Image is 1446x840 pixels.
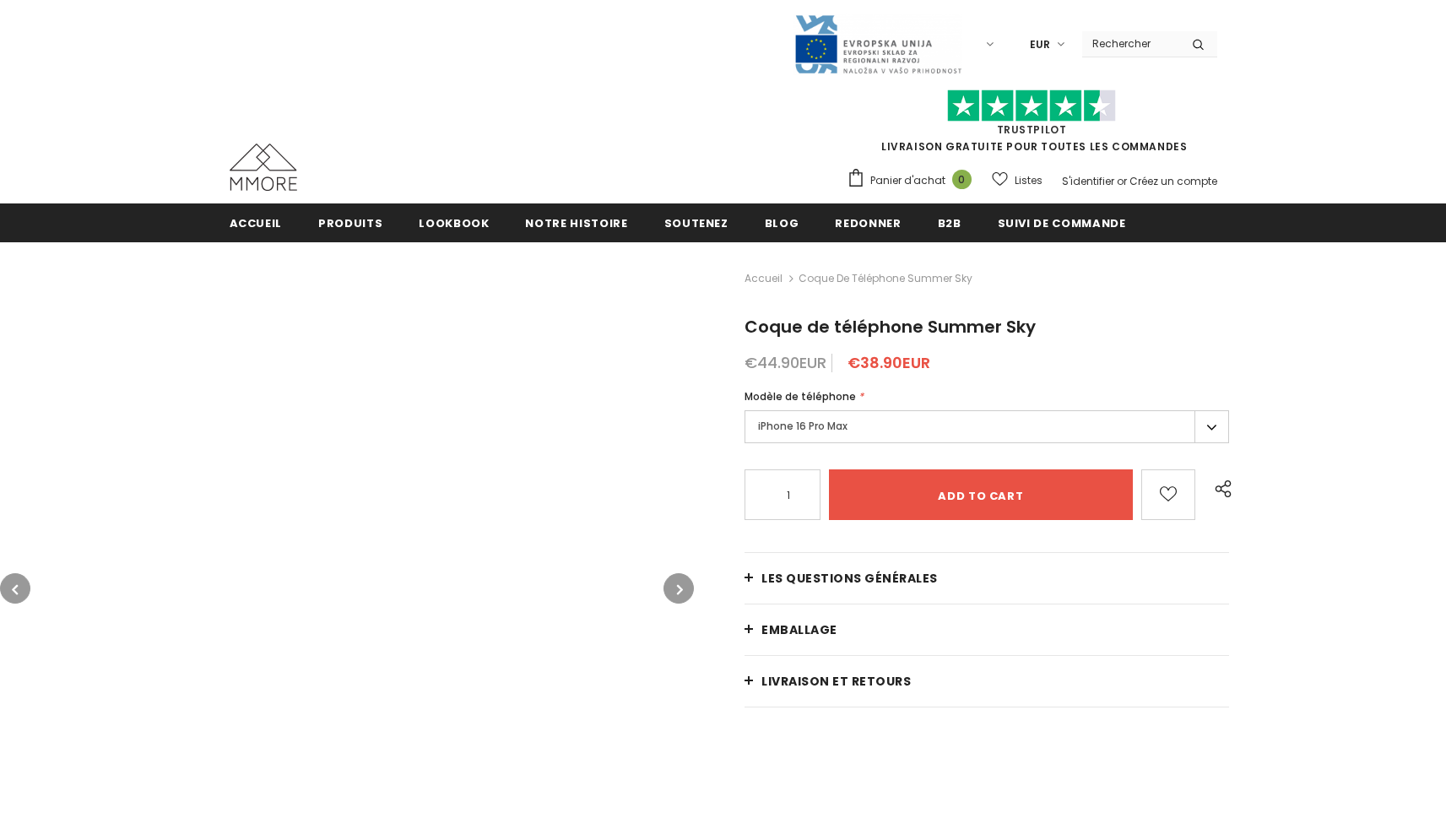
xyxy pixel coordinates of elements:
[1030,36,1050,53] span: EUR
[992,165,1043,195] a: Listes
[745,656,1229,707] a: Livraison et retours
[664,215,728,231] span: soutenez
[847,168,980,193] a: Panier d'achat 0
[1062,174,1114,188] a: S'identifier
[525,203,627,241] a: Notre histoire
[745,352,826,373] span: €44.90EUR
[230,215,283,231] span: Accueil
[745,410,1229,443] label: iPhone 16 Pro Max
[419,203,489,241] a: Lookbook
[761,673,911,690] span: Livraison et retours
[419,215,489,231] span: Lookbook
[765,215,799,231] span: Blog
[997,122,1067,137] a: TrustPilot
[998,215,1126,231] span: Suivi de commande
[230,144,297,191] img: Cas MMORE
[829,469,1132,520] input: Add to cart
[1015,172,1043,189] span: Listes
[870,172,945,189] span: Panier d'achat
[835,215,901,231] span: Redonner
[745,553,1229,604] a: Les questions générales
[1082,31,1179,56] input: Search Site
[745,315,1036,339] span: Coque de téléphone Summer Sky
[998,203,1126,241] a: Suivi de commande
[230,203,283,241] a: Accueil
[318,215,382,231] span: Produits
[793,36,962,51] a: Javni Razpis
[761,570,938,587] span: Les questions générales
[664,203,728,241] a: soutenez
[952,170,972,189] span: 0
[835,203,901,241] a: Redonner
[318,203,382,241] a: Produits
[745,604,1229,655] a: EMBALLAGE
[848,352,930,373] span: €38.90EUR
[745,389,856,404] span: Modèle de téléphone
[938,203,961,241] a: B2B
[938,215,961,231] span: B2B
[761,621,837,638] span: EMBALLAGE
[947,89,1116,122] img: Faites confiance aux étoiles pilotes
[1129,174,1217,188] a: Créez un compte
[847,97,1217,154] span: LIVRAISON GRATUITE POUR TOUTES LES COMMANDES
[765,203,799,241] a: Blog
[793,14,962,75] img: Javni Razpis
[525,215,627,231] span: Notre histoire
[799,268,972,289] span: Coque de téléphone Summer Sky
[1117,174,1127,188] span: or
[745,268,783,289] a: Accueil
